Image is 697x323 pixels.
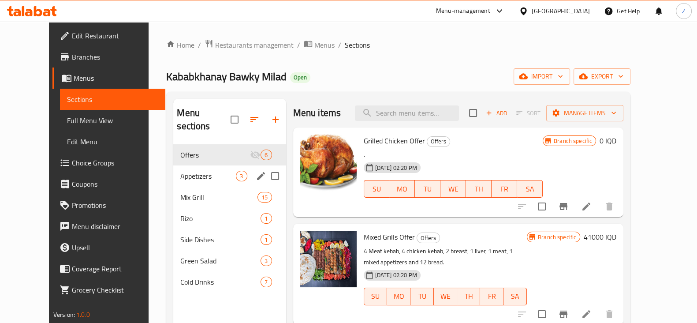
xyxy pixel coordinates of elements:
button: import [514,68,570,85]
span: Cold Drinks [180,277,261,287]
button: Manage items [546,105,623,121]
div: items [261,150,272,160]
span: 6 [261,151,271,159]
span: Appetizers [180,171,236,181]
span: [DATE] 02:20 PM [372,164,421,172]
span: Manage items [553,108,616,119]
span: 1 [261,236,271,244]
span: Branch specific [550,137,596,145]
span: Grocery Checklist [72,285,158,295]
span: SA [521,183,539,195]
a: Grocery Checklist [52,279,165,300]
div: items [261,277,272,287]
div: Appetizers3edit [173,165,286,187]
span: Choice Groups [72,158,158,168]
button: delete [599,196,620,217]
span: Offers [417,233,440,243]
span: export [581,71,623,82]
span: SU [368,183,386,195]
span: Z [682,6,686,16]
span: Version: [53,309,75,320]
div: Offers [417,233,440,243]
span: SA [507,290,523,303]
span: [DATE] 02:20 PM [372,271,421,279]
span: WE [444,183,462,195]
span: TH [461,290,477,303]
span: Add item [482,106,511,120]
div: Rizo [180,213,261,224]
button: Branch-specific-item [553,196,574,217]
a: Menus [52,68,165,89]
div: Offers6 [173,144,286,165]
div: Green Salad3 [173,250,286,271]
a: Sections [60,89,165,110]
div: items [261,234,272,245]
span: Kababkhanay Bawky Milad [166,67,287,86]
span: Mix Grill [180,192,257,203]
span: 1 [261,214,271,223]
span: 1.0.0 [76,309,90,320]
button: TH [457,288,481,305]
button: FR [480,288,503,305]
span: Full Menu View [67,115,158,126]
div: Side Dishes1 [173,229,286,250]
button: Add section [265,109,286,130]
div: Menu-management [436,6,490,16]
div: Rizo1 [173,208,286,229]
div: Offers [427,136,450,147]
span: Select to update [533,197,551,216]
button: TU [410,288,434,305]
a: Coverage Report [52,258,165,279]
button: WE [440,180,466,198]
a: Full Menu View [60,110,165,131]
span: Restaurants management [215,40,294,50]
a: Restaurants management [205,39,294,51]
span: Offers [427,136,450,146]
span: TU [414,290,430,303]
span: FR [495,183,514,195]
span: Green Salad [180,255,261,266]
div: items [261,213,272,224]
div: Cold Drinks7 [173,271,286,293]
span: Select section [464,104,482,122]
span: Menus [314,40,335,50]
button: TH [466,180,492,198]
span: 3 [236,172,246,180]
li: / [338,40,341,50]
li: / [297,40,300,50]
div: items [261,255,272,266]
button: MO [389,180,415,198]
img: Grilled Chicken Offer [300,135,357,191]
span: FR [484,290,500,303]
span: 15 [258,193,271,202]
div: items [257,192,272,203]
button: TU [415,180,440,198]
span: TH [470,183,488,195]
button: Add [482,106,511,120]
span: Offers [180,150,250,160]
h6: 0 IQD [600,135,616,147]
span: Sections [67,94,158,105]
span: Sections [345,40,370,50]
span: SU [368,290,384,303]
span: Side Dishes [180,234,261,245]
span: TU [418,183,437,195]
span: Branches [72,52,158,62]
div: items [236,171,247,181]
a: Upsell [52,237,165,258]
span: MO [393,183,411,195]
span: MO [391,290,407,303]
span: Add [485,108,508,118]
span: Coverage Report [72,263,158,274]
span: 3 [261,257,271,265]
a: Edit Menu [60,131,165,152]
span: Mixed Grills Offer [364,230,415,244]
h2: Menu items [293,106,341,120]
input: search [355,105,459,121]
span: 7 [261,278,271,286]
span: Menu disclaimer [72,221,158,232]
